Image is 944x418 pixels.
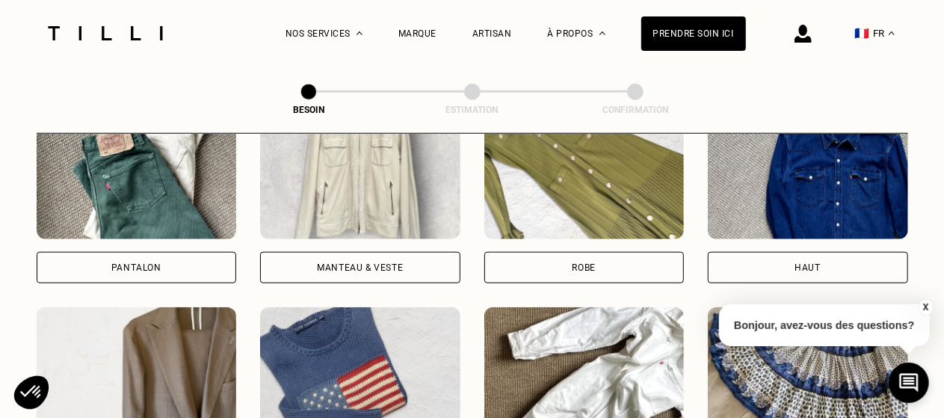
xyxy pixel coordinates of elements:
[234,105,383,115] div: Besoin
[708,105,908,239] img: Tilli retouche votre Haut
[37,105,237,239] img: Tilli retouche votre Pantalon
[719,304,930,346] p: Bonjour, avez-vous des questions?
[795,25,812,43] img: icône connexion
[317,263,403,272] div: Manteau & Veste
[855,26,870,40] span: 🇫🇷
[561,105,710,115] div: Confirmation
[599,31,605,35] img: Menu déroulant à propos
[398,28,436,39] a: Marque
[573,263,596,272] div: Robe
[357,31,363,35] img: Menu déroulant
[398,105,547,115] div: Estimation
[43,26,168,40] img: Logo du service de couturière Tilli
[472,28,512,39] a: Artisan
[641,16,746,51] a: Prendre soin ici
[484,105,685,239] img: Tilli retouche votre Robe
[260,105,460,239] img: Tilli retouche votre Manteau & Veste
[889,31,895,35] img: menu déroulant
[111,263,161,272] div: Pantalon
[795,263,821,272] div: Haut
[918,299,933,316] button: X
